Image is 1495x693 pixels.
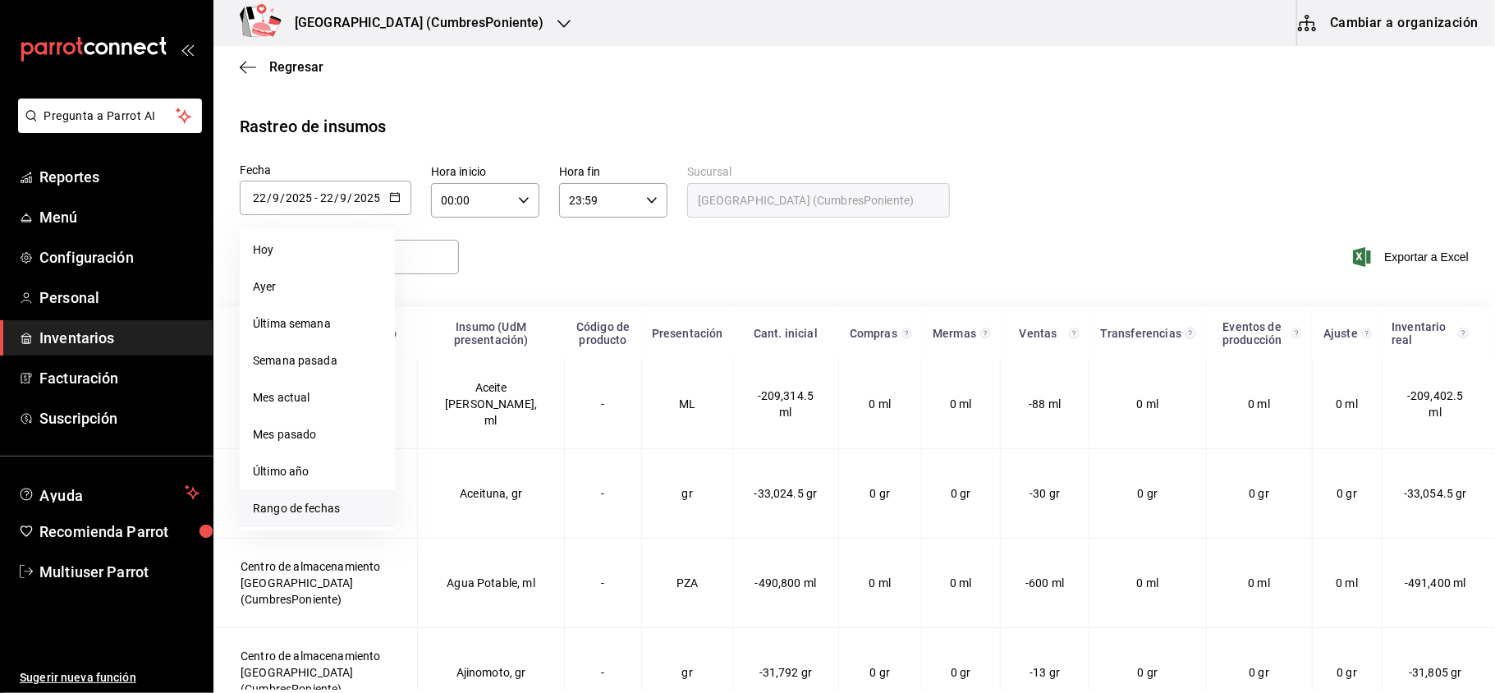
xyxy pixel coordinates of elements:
td: Centro de almacenamiento [GEOGRAPHIC_DATA] (CumbresPoniente) [214,539,418,628]
td: Agua Potable, ml [418,539,565,628]
button: Regresar [240,59,323,75]
span: / [267,191,272,204]
svg: Inventario real = + compras - ventas - mermas - eventos de producción +/- transferencias +/- ajus... [1458,327,1469,340]
span: Suscripción [39,407,199,429]
li: Hoy [240,232,395,268]
span: 0 gr [1249,487,1269,500]
span: / [348,191,353,204]
span: 0 gr [1337,487,1357,500]
svg: Total de presentación del insumo utilizado en eventos de producción en el rango de fechas selecci... [1291,327,1302,340]
span: -88 ml [1029,397,1061,411]
span: - [314,191,318,204]
div: Compras [848,327,898,340]
span: 0 ml [1137,397,1159,411]
button: Exportar a Excel [1356,247,1469,267]
input: Day [252,191,267,204]
svg: Cantidad registrada mediante Ajuste manual y conteos en el rango de fechas seleccionado. [1362,327,1372,340]
li: Mes actual [240,379,395,416]
span: -600 ml [1025,576,1064,590]
input: Year [353,191,381,204]
td: - [564,449,641,539]
div: Cant. inicial [743,327,829,340]
span: Configuración [39,246,199,268]
span: Fecha [240,163,272,177]
span: 0 gr [951,666,971,679]
span: 0 ml [1336,397,1358,411]
div: Ventas [1011,327,1066,340]
button: Pregunta a Parrot AI [18,99,202,133]
label: Hora inicio [431,167,539,178]
td: Centro de almacenamiento [GEOGRAPHIC_DATA] (CumbresPoniente) [214,449,418,539]
span: Pregunta a Parrot AI [44,108,177,125]
span: -491,400 ml [1405,576,1466,590]
svg: Total de presentación del insumo vendido en el rango de fechas seleccionado. [1069,327,1080,340]
span: Regresar [269,59,323,75]
span: -31,805 gr [1409,666,1462,679]
input: Day [319,191,334,204]
li: Mes pasado [240,416,395,453]
span: -13 gr [1030,666,1060,679]
span: / [334,191,339,204]
td: - [564,539,641,628]
span: Menú [39,206,199,228]
div: Insumo (UdM presentación) [428,320,555,346]
h3: [GEOGRAPHIC_DATA] (CumbresPoniente) [282,13,544,33]
span: 0 ml [950,397,972,411]
span: 0 ml [1137,576,1159,590]
div: Ajuste [1322,327,1360,340]
svg: Total de presentación del insumo transferido ya sea fuera o dentro de la sucursal en el rango de ... [1185,327,1196,340]
span: Sugerir nueva función [20,669,199,686]
span: -30 gr [1030,487,1060,500]
span: -33,054.5 gr [1404,487,1467,500]
input: Year [285,191,313,204]
label: Sucursal [687,167,950,178]
span: 0 gr [1138,666,1158,679]
span: 0 gr [1249,666,1269,679]
span: -31,792 gr [759,666,813,679]
li: Último año [240,453,395,490]
td: - [564,360,641,449]
span: -490,800 ml [755,576,817,590]
span: Reportes [39,166,199,188]
span: 0 ml [950,576,972,590]
td: PZA [642,539,733,628]
li: Rango de fechas [240,490,395,527]
td: Aceituna, gr [418,449,565,539]
span: Multiuser Parrot [39,561,199,583]
li: Última semana [240,305,395,342]
span: 0 ml [1248,397,1270,411]
div: Inventario real [1392,320,1455,346]
td: Centro de almacenamiento [GEOGRAPHIC_DATA] (CumbresPoniente) [214,360,418,449]
td: gr [642,449,733,539]
div: Mermas [932,327,978,340]
input: Month [340,191,348,204]
span: 0 gr [870,666,891,679]
li: Ayer [240,268,395,305]
span: Recomienda Parrot [39,521,199,543]
div: Rastreo de insumos [240,114,386,139]
span: 0 ml [1336,576,1358,590]
span: -33,024.5 gr [754,487,818,500]
span: 0 ml [869,397,892,411]
td: ML [642,360,733,449]
span: / [280,191,285,204]
span: 0 ml [869,576,892,590]
div: Transferencias [1099,327,1182,340]
span: 0 gr [1138,487,1158,500]
span: Ayuda [39,483,178,503]
div: Presentación [652,327,723,340]
span: -209,402.5 ml [1407,389,1464,419]
input: Month [272,191,280,204]
svg: Total de presentación del insumo comprado en el rango de fechas seleccionado. [901,327,912,340]
svg: Total de presentación del insumo mermado en el rango de fechas seleccionado. [980,327,991,340]
a: Pregunta a Parrot AI [11,119,202,136]
div: Código de producto [574,320,631,346]
span: Inventarios [39,327,199,349]
span: Facturación [39,367,199,389]
span: 0 gr [951,487,971,500]
button: open_drawer_menu [181,43,194,56]
div: Eventos de producción [1216,320,1288,346]
span: -209,314.5 ml [758,389,814,419]
span: 0 gr [870,487,891,500]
